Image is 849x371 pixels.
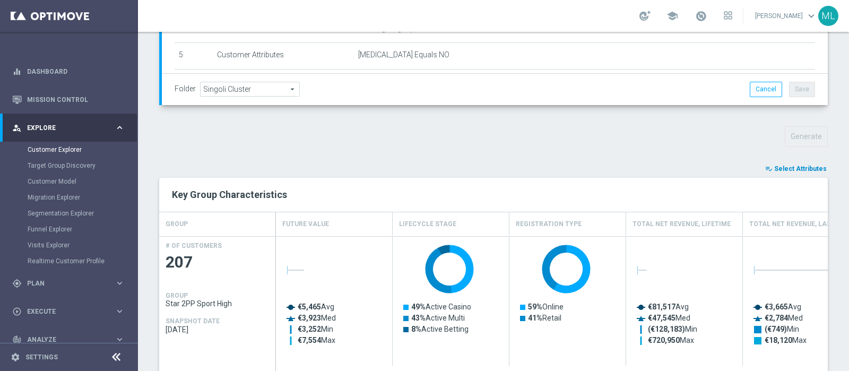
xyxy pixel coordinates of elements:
tspan: €7,554 [298,336,322,344]
div: Customer Explorer [28,142,137,158]
td: Customer Attributes [213,42,354,69]
a: Visits Explorer [28,241,110,249]
text: Active Casino [411,303,471,311]
tspan: 43% [411,314,426,322]
span: [MEDICAL_DATA] Equals NO [358,50,449,59]
tspan: 41% [528,314,542,322]
text: Max [298,336,335,344]
i: gps_fixed [12,279,22,288]
i: playlist_add_check [765,165,773,172]
a: Customer Explorer [28,145,110,154]
span: school [666,10,678,22]
a: Dashboard [27,57,125,85]
div: Analyze [12,335,115,344]
a: Customer Model [28,177,110,186]
text: Max [648,336,694,344]
tspan: €2,784 [765,314,789,322]
tspan: €3,665 [765,303,788,311]
td: 6 [175,69,213,96]
text: Avg [648,303,689,311]
a: [PERSON_NAME]keyboard_arrow_down [754,8,818,24]
tspan: €81,517 [648,303,675,311]
span: 207 [166,252,270,273]
button: equalizer Dashboard [12,67,125,76]
span: Execute [27,308,115,315]
a: Funnel Explorer [28,225,110,234]
text: Avg [765,303,801,311]
div: Realtime Customer Profile [28,253,137,269]
tspan: 49% [411,303,426,311]
button: Mission Control [12,96,125,104]
h4: GROUP [166,215,188,234]
span: keyboard_arrow_down [805,10,817,22]
i: keyboard_arrow_right [115,334,125,344]
a: Settings [25,354,58,360]
span: Star 2PP Sport High [166,299,270,308]
button: person_search Explore keyboard_arrow_right [12,124,125,132]
h4: Registration Type [516,215,582,234]
button: track_changes Analyze keyboard_arrow_right [12,335,125,344]
a: Migration Explorer [28,193,110,202]
text: Min [298,325,333,333]
button: Cancel [750,82,782,97]
i: keyboard_arrow_right [115,123,125,133]
text: Active Betting [411,325,469,333]
span: Select Attributes [774,165,827,172]
td: 5 [175,42,213,69]
label: Folder [175,84,196,93]
div: Customer Model [28,174,137,189]
text: Max [765,336,807,344]
span: Plan [27,280,115,287]
i: track_changes [12,335,22,344]
text: Online [528,303,564,311]
div: Target Group Discovery [28,158,137,174]
i: keyboard_arrow_right [115,278,125,288]
tspan: 59% [528,303,542,311]
tspan: €720,950 [648,336,680,344]
div: Visits Explorer [28,237,137,253]
div: Plan [12,279,115,288]
a: Target Group Discovery [28,161,110,170]
tspan: €3,252 [298,325,321,333]
button: Save [789,82,815,97]
text: Med [648,314,690,322]
h4: Future Value [282,215,329,234]
h4: GROUP [166,292,188,299]
i: play_circle_outline [12,307,22,316]
span: Explore [27,125,115,131]
div: Migration Explorer [28,189,137,205]
h4: Total Net Revenue, Lifetime [633,215,731,234]
div: Funnel Explorer [28,221,137,237]
text: Min [765,325,799,334]
text: Med [765,314,803,322]
span: 2025-10-02 [166,325,270,334]
div: Press SPACE to select this row. [159,236,276,366]
i: keyboard_arrow_right [115,306,125,316]
i: settings [11,352,20,362]
a: Realtime Customer Profile [28,257,110,265]
i: person_search [12,123,22,133]
button: Generate [785,126,828,147]
button: playlist_add_check Select Attributes [764,163,828,175]
tspan: €47,545 [648,314,675,322]
div: Explore [12,123,115,133]
span: Analyze [27,337,115,343]
tspan: €3,923 [298,314,321,322]
i: equalizer [12,67,22,76]
tspan: (€128,183) [648,325,685,334]
text: Retail [528,314,561,322]
td: Customer Attributes [213,69,354,96]
h4: Lifecycle Stage [399,215,456,234]
a: Segmentation Explorer [28,209,110,218]
tspan: €5,465 [298,303,321,311]
tspan: (€749) [765,325,787,334]
h4: # OF CUSTOMERS [166,242,222,249]
div: Segmentation Explorer [28,205,137,221]
button: play_circle_outline Execute keyboard_arrow_right [12,307,125,316]
text: Avg [298,303,334,311]
tspan: 8% [411,325,421,333]
div: gps_fixed Plan keyboard_arrow_right [12,279,125,288]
